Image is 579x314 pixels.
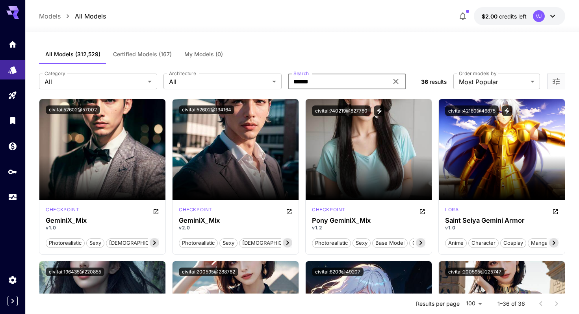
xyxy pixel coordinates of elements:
button: Open in CivitAI [153,206,159,216]
label: Architecture [169,70,196,77]
h3: GeminiX_Mix [46,217,159,224]
p: v1.0 [445,224,559,231]
div: Library [8,116,17,126]
button: View trigger words [502,105,512,116]
span: [DEMOGRAPHIC_DATA] [106,239,169,247]
span: My Models (0) [184,51,223,58]
button: photorealistic [179,238,218,248]
h3: Pony GeminiX_Mix [312,217,425,224]
span: results [430,78,447,85]
span: cosplay [501,239,526,247]
p: checkpoint [46,206,79,213]
button: base model [372,238,408,248]
button: photorealistic [46,238,85,248]
div: Home [8,39,17,49]
button: Open in CivitAI [419,206,425,216]
span: [DEMOGRAPHIC_DATA] [239,239,302,247]
div: Playground [8,91,17,100]
button: Expand sidebar [7,296,18,306]
p: v1.0 [46,224,159,231]
div: API Keys [8,167,17,177]
span: photorealistic [179,239,217,247]
button: [DEMOGRAPHIC_DATA] [106,238,169,248]
button: sexy [86,238,104,248]
span: girls [410,239,426,247]
div: SD 1.5 [179,206,212,216]
span: All [45,77,145,87]
button: character [468,238,499,248]
button: civitai:42180@46875 [445,105,499,116]
button: Open in CivitAI [286,206,292,216]
span: Certified Models (167) [113,51,172,58]
p: checkpoint [312,206,345,213]
button: Open in CivitAI [552,206,559,216]
span: All [169,77,269,87]
button: civitai:52602@134164 [179,105,234,114]
div: Pony [312,206,345,216]
p: lora [445,206,458,213]
button: View trigger words [374,105,384,116]
button: civitai:200595@225747 [445,268,505,276]
p: v1.2 [312,224,425,231]
span: Most Popular [459,77,527,87]
label: Category [45,70,65,77]
p: 1–36 of 36 [497,300,525,308]
button: manga [528,238,551,248]
button: civitai:196435@220855 [46,268,104,276]
button: sexy [219,238,238,248]
div: SD 1.5 [445,206,458,216]
p: checkpoint [179,206,212,213]
label: Order models by [459,70,496,77]
span: sexy [220,239,237,247]
button: photorealistic [312,238,351,248]
div: VJ [533,10,545,22]
button: civitai:52602@57002 [46,105,100,114]
button: $2.00VJ [474,7,565,25]
span: photorealistic [46,239,84,247]
span: manga [528,239,550,247]
span: character [469,239,498,247]
h3: Saint Seiya Gemini Armor [445,217,559,224]
button: civitai:200595@288782 [179,268,238,276]
button: civitai:6209@49207 [312,268,364,276]
button: Open more filters [551,77,561,87]
span: credits left [499,13,527,20]
div: Usage [8,192,17,202]
div: Settings [8,275,17,285]
div: Models [8,63,17,72]
p: Results per page [416,300,460,308]
h3: GeminiX_Mix [179,217,292,224]
nav: breadcrumb [39,11,106,21]
div: SD 1.5 [46,206,79,216]
span: All Models (312,529) [45,51,100,58]
p: v2.0 [179,224,292,231]
button: cosplay [500,238,526,248]
button: sexy [353,238,371,248]
label: Search [293,70,309,77]
a: All Models [75,11,106,21]
a: Models [39,11,61,21]
div: Wallet [8,141,17,151]
span: $2.00 [482,13,499,20]
div: $2.00 [482,12,527,20]
span: base model [373,239,407,247]
span: photorealistic [312,239,351,247]
div: 100 [463,298,485,309]
span: 36 [421,78,428,85]
button: civitai:740219@827780 [312,105,371,116]
span: sexy [353,239,370,247]
button: [DEMOGRAPHIC_DATA] [239,238,302,248]
button: anime [445,238,467,248]
span: anime [445,239,466,247]
span: sexy [87,239,104,247]
button: girls [409,238,427,248]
